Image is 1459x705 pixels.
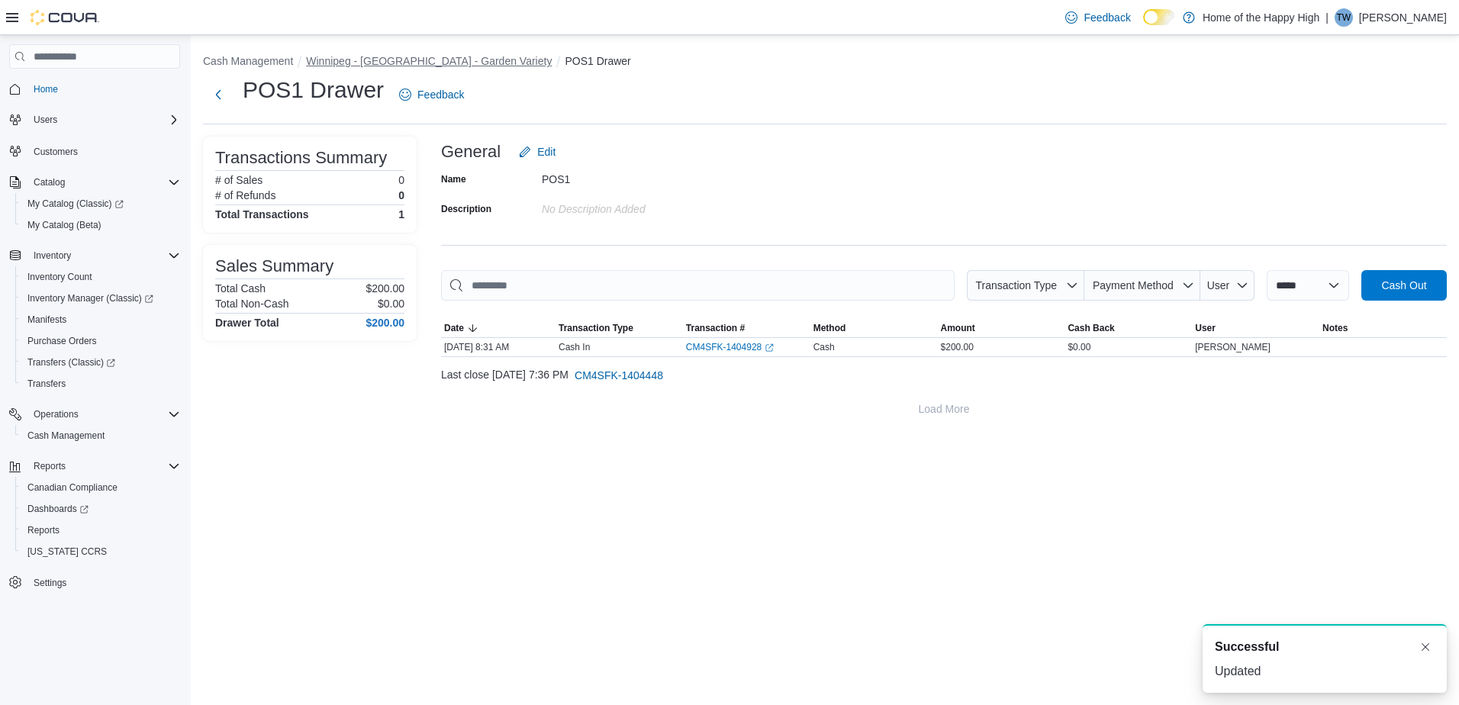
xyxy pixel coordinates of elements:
[27,219,101,231] span: My Catalog (Beta)
[27,143,84,161] a: Customers
[15,425,186,446] button: Cash Management
[15,309,186,330] button: Manifests
[27,173,71,192] button: Catalog
[3,456,186,477] button: Reports
[34,176,65,188] span: Catalog
[27,546,107,558] span: [US_STATE] CCRS
[441,143,501,161] h3: General
[556,319,683,337] button: Transaction Type
[215,257,333,275] h3: Sales Summary
[1064,338,1192,356] div: $0.00
[1084,270,1200,301] button: Payment Method
[1215,662,1435,681] div: Updated
[27,430,105,442] span: Cash Management
[15,288,186,309] a: Inventory Manager (Classic)
[15,477,186,498] button: Canadian Compliance
[21,332,103,350] a: Purchase Orders
[27,405,85,423] button: Operations
[27,246,180,265] span: Inventory
[215,208,309,221] h4: Total Transactions
[21,195,180,213] span: My Catalog (Classic)
[215,189,275,201] h6: # of Refunds
[3,245,186,266] button: Inventory
[21,353,121,372] a: Transfers (Classic)
[15,541,186,562] button: [US_STATE] CCRS
[27,111,63,129] button: Users
[21,375,180,393] span: Transfers
[1381,278,1426,293] span: Cash Out
[21,542,180,561] span: Washington CCRS
[27,405,180,423] span: Operations
[27,457,72,475] button: Reports
[1195,322,1216,334] span: User
[441,319,556,337] button: Date
[1064,319,1192,337] button: Cash Back
[3,404,186,425] button: Operations
[686,322,745,334] span: Transaction #
[21,268,98,286] a: Inventory Count
[1068,322,1114,334] span: Cash Back
[203,79,234,110] button: Next
[27,524,60,536] span: Reports
[537,144,556,159] span: Edit
[765,343,774,352] svg: External link
[559,322,633,334] span: Transaction Type
[21,195,130,213] a: My Catalog (Classic)
[21,375,72,393] a: Transfers
[21,311,72,329] a: Manifests
[21,268,180,286] span: Inventory Count
[1207,279,1230,291] span: User
[21,427,111,445] a: Cash Management
[941,341,974,353] span: $200.00
[21,311,180,329] span: Manifests
[417,87,464,102] span: Feedback
[967,270,1084,301] button: Transaction Type
[243,75,384,105] h1: POS1 Drawer
[559,341,590,353] p: Cash In
[21,542,113,561] a: [US_STATE] CCRS
[27,457,180,475] span: Reports
[1325,8,1329,27] p: |
[568,360,669,391] button: CM4SFK-1404448
[27,378,66,390] span: Transfers
[542,197,746,215] div: No Description added
[3,109,186,130] button: Users
[21,332,180,350] span: Purchase Orders
[366,282,404,295] p: $200.00
[3,78,186,100] button: Home
[215,174,262,186] h6: # of Sales
[34,114,57,126] span: Users
[15,193,186,214] a: My Catalog (Classic)
[938,319,1065,337] button: Amount
[21,521,180,539] span: Reports
[686,341,774,353] a: CM4SFK-1404928External link
[441,338,556,356] div: [DATE] 8:31 AM
[398,174,404,186] p: 0
[398,189,404,201] p: 0
[3,571,186,594] button: Settings
[27,80,64,98] a: Home
[15,373,186,394] button: Transfers
[27,271,92,283] span: Inventory Count
[21,500,180,518] span: Dashboards
[15,214,186,236] button: My Catalog (Beta)
[393,79,470,110] a: Feedback
[215,282,266,295] h6: Total Cash
[513,137,562,167] button: Edit
[27,198,124,210] span: My Catalog (Classic)
[813,322,846,334] span: Method
[1203,8,1319,27] p: Home of the Happy High
[1059,2,1136,33] a: Feedback
[34,146,78,158] span: Customers
[27,246,77,265] button: Inventory
[215,298,289,310] h6: Total Non-Cash
[27,335,97,347] span: Purchase Orders
[1337,8,1351,27] span: TW
[1361,270,1447,301] button: Cash Out
[27,503,89,515] span: Dashboards
[1195,341,1271,353] span: [PERSON_NAME]
[1200,270,1254,301] button: User
[1335,8,1353,27] div: Tim Weakley
[683,319,810,337] button: Transaction #
[306,55,552,67] button: Winnipeg - [GEOGRAPHIC_DATA] - Garden Variety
